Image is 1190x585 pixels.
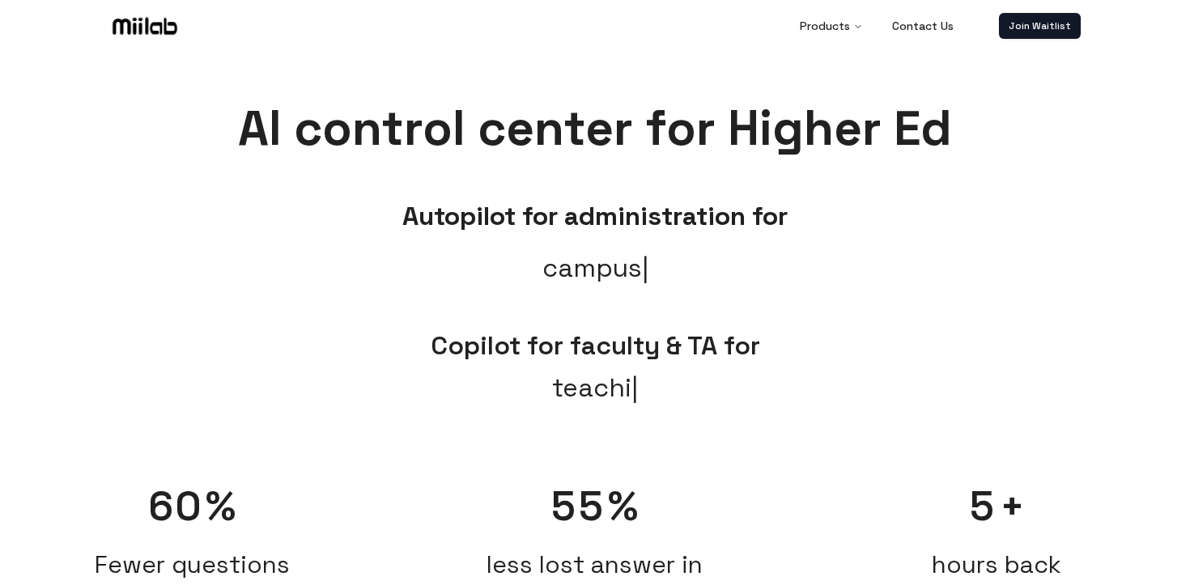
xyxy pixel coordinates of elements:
span: teachi [552,368,638,407]
span: + [1000,481,1025,532]
button: Products [787,10,876,42]
a: Contact Us [879,10,967,42]
a: Join Waitlist [999,13,1081,39]
span: AI control center for Higher Ed [238,97,952,159]
nav: Main [787,10,967,42]
span: campus [542,248,648,287]
span: 60 [148,481,202,532]
span: 55 [550,481,605,532]
b: Autopilot for administration for [402,200,788,232]
span: % [608,481,638,532]
img: Logo [109,14,181,38]
span: Copilot for faculty & TA for [431,329,760,362]
span: % [206,481,236,532]
span: 5 [969,481,997,532]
